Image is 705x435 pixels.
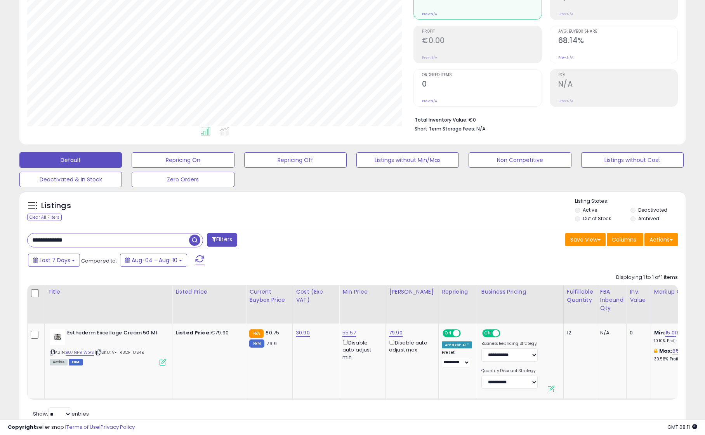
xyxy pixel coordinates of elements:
[415,125,475,132] b: Short Term Storage Fees:
[565,233,606,246] button: Save View
[469,152,571,168] button: Non Competitive
[460,330,472,337] span: OFF
[67,329,161,339] b: Esthederm Excellage Cream 50 Ml
[50,359,68,365] span: All listings currently available for purchase on Amazon
[443,330,453,337] span: ON
[81,257,117,264] span: Compared to:
[120,254,187,267] button: Aug-04 - Aug-10
[558,80,677,90] h2: N/A
[667,423,697,431] span: 2025-08-18 08:11 GMT
[356,152,459,168] button: Listings without Min/Max
[476,125,486,132] span: N/A
[422,55,437,60] small: Prev: N/A
[244,152,347,168] button: Repricing Off
[422,30,541,34] span: Profit
[249,339,264,348] small: FBM
[483,330,493,337] span: ON
[481,368,538,374] label: Quantity Discount Strategy:
[481,341,538,346] label: Business Repricing Strategy:
[654,348,657,353] i: This overrides the store level max markup for this listing
[266,340,277,347] span: 79.9
[207,233,237,247] button: Filters
[558,12,573,16] small: Prev: N/A
[296,288,336,304] div: Cost (Exc. VAT)
[19,152,122,168] button: Default
[630,329,644,336] div: 0
[567,329,591,336] div: 12
[389,329,403,337] a: 79.90
[600,329,621,336] div: N/A
[581,152,684,168] button: Listings without Cost
[69,359,83,365] span: FBM
[665,329,676,337] a: 15.01
[50,329,166,365] div: ASIN:
[8,423,36,431] strong: Copyright
[499,330,511,337] span: OFF
[19,172,122,187] button: Deactivated & In Stock
[600,288,623,312] div: FBA inbound Qty
[389,288,435,296] div: [PERSON_NAME]
[422,80,541,90] h2: 0
[442,288,475,296] div: Repricing
[644,233,678,246] button: Actions
[567,288,594,304] div: Fulfillable Quantity
[659,347,673,355] b: Max:
[422,12,437,16] small: Prev: N/A
[389,338,432,353] div: Disable auto adjust max
[616,274,678,281] div: Displaying 1 to 1 of 1 items
[342,288,382,296] div: Min Price
[132,172,234,187] button: Zero Orders
[575,198,686,205] p: Listing States:
[672,347,686,355] a: 65.36
[630,288,647,304] div: Inv. value
[66,423,99,431] a: Terms of Use
[249,288,289,304] div: Current Buybox Price
[132,256,177,264] span: Aug-04 - Aug-10
[95,349,144,355] span: | SKU: VF-R3CF-US49
[66,349,94,356] a: B07NF91WGS
[8,424,135,431] div: seller snap | |
[132,152,234,168] button: Repricing On
[342,329,356,337] a: 55.57
[342,338,380,361] div: Disable auto adjust min
[27,214,62,221] div: Clear All Filters
[558,99,573,103] small: Prev: N/A
[612,236,636,244] span: Columns
[422,73,541,77] span: Ordered Items
[48,288,169,296] div: Title
[442,341,472,348] div: Amazon AI *
[40,256,70,264] span: Last 7 Days
[607,233,643,246] button: Columns
[175,288,243,296] div: Listed Price
[583,207,597,213] label: Active
[28,254,80,267] button: Last 7 Days
[175,329,211,336] b: Listed Price:
[296,329,310,337] a: 30.90
[266,329,279,336] span: 80.75
[654,329,666,336] b: Min:
[33,410,89,418] span: Show: entries
[422,36,541,47] h2: €0.00
[558,36,677,47] h2: 68.14%
[41,200,71,211] h5: Listings
[249,329,264,338] small: FBA
[50,329,65,345] img: 31-4VZSD33L._SL40_.jpg
[422,99,437,103] small: Prev: N/A
[481,288,560,296] div: Business Pricing
[558,73,677,77] span: ROI
[175,329,240,336] div: €79.90
[415,117,467,123] b: Total Inventory Value:
[638,215,659,222] label: Archived
[638,207,667,213] label: Deactivated
[558,55,573,60] small: Prev: N/A
[583,215,611,222] label: Out of Stock
[442,350,472,367] div: Preset:
[558,30,677,34] span: Avg. Buybox Share
[415,115,672,124] li: €0
[101,423,135,431] a: Privacy Policy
